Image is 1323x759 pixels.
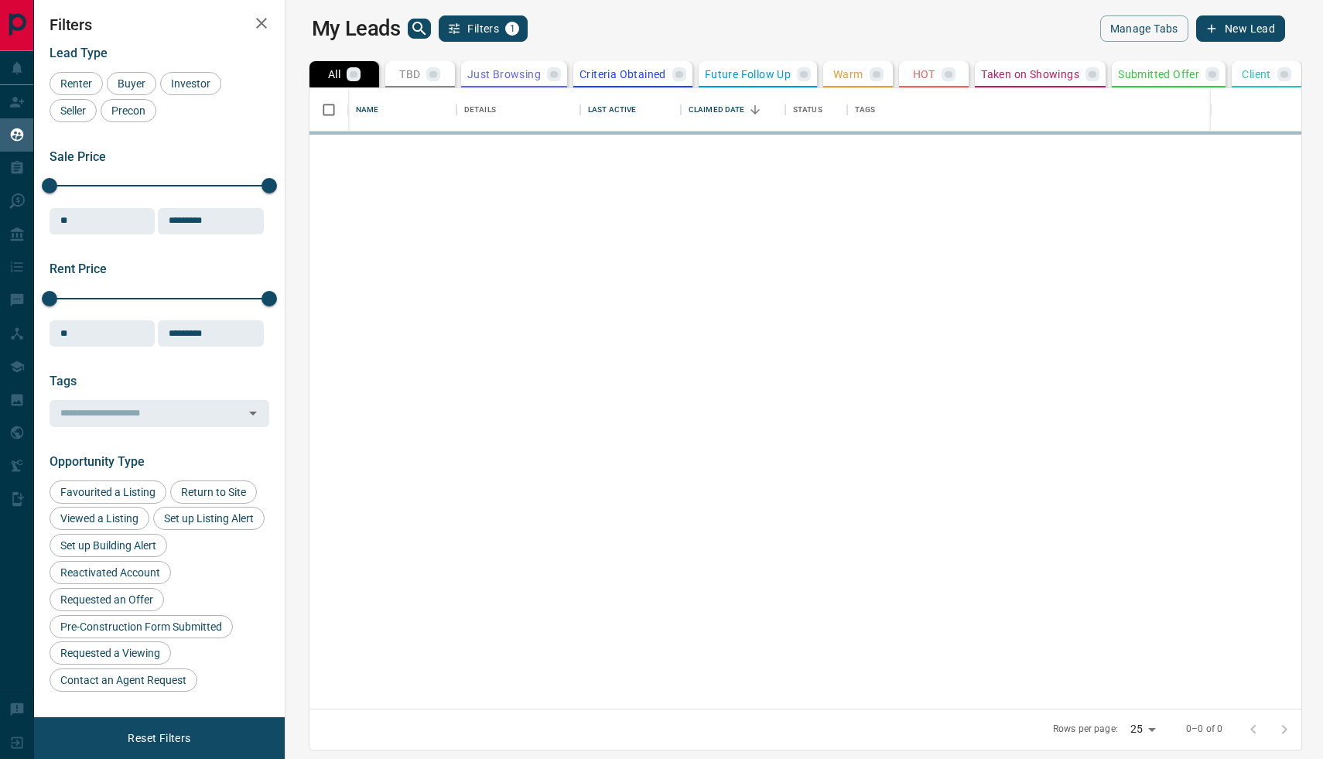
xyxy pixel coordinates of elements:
p: Rows per page: [1053,723,1118,736]
div: Requested an Offer [50,588,164,611]
div: Tags [855,88,876,132]
div: Tags [847,88,1249,132]
span: 1 [507,23,518,34]
span: Set up Listing Alert [159,512,259,525]
p: Taken on Showings [981,69,1079,80]
button: Sort [744,99,766,121]
span: Seller [55,104,91,117]
span: Reactivated Account [55,566,166,579]
div: Claimed Date [689,88,745,132]
span: Contact an Agent Request [55,674,192,686]
div: Details [464,88,496,132]
div: Seller [50,99,97,122]
div: Claimed Date [681,88,785,132]
div: Precon [101,99,156,122]
span: Sale Price [50,149,106,164]
h2: Filters [50,15,269,34]
div: Renter [50,72,103,95]
p: Criteria Obtained [579,69,666,80]
div: Name [348,88,456,132]
button: Filters1 [439,15,528,42]
div: Set up Listing Alert [153,507,265,530]
button: Reset Filters [118,725,200,751]
div: 25 [1124,718,1161,740]
div: Favourited a Listing [50,480,166,504]
p: 0–0 of 0 [1186,723,1222,736]
div: Buyer [107,72,156,95]
span: Investor [166,77,216,90]
p: HOT [913,69,935,80]
span: Return to Site [176,486,251,498]
div: Return to Site [170,480,257,504]
div: Viewed a Listing [50,507,149,530]
div: Set up Building Alert [50,534,167,557]
p: Future Follow Up [705,69,791,80]
button: Open [242,402,264,424]
div: Requested a Viewing [50,641,171,665]
p: All [328,69,340,80]
p: TBD [399,69,420,80]
div: Name [356,88,379,132]
span: Requested an Offer [55,593,159,606]
span: Renter [55,77,97,90]
div: Last Active [588,88,636,132]
h1: My Leads [312,16,401,41]
span: Rent Price [50,262,107,276]
button: New Lead [1196,15,1285,42]
span: Set up Building Alert [55,539,162,552]
span: Tags [50,374,77,388]
div: Reactivated Account [50,561,171,584]
div: Details [456,88,580,132]
span: Favourited a Listing [55,486,161,498]
p: Client [1242,69,1270,80]
div: Status [793,88,822,132]
p: Submitted Offer [1118,69,1199,80]
button: Manage Tabs [1100,15,1188,42]
span: Pre-Construction Form Submitted [55,621,227,633]
p: Warm [833,69,863,80]
button: search button [408,19,431,39]
div: Contact an Agent Request [50,668,197,692]
span: Requested a Viewing [55,647,166,659]
div: Investor [160,72,221,95]
div: Status [785,88,847,132]
span: Viewed a Listing [55,512,144,525]
span: Opportunity Type [50,454,145,469]
p: Just Browsing [467,69,541,80]
span: Buyer [112,77,151,90]
div: Last Active [580,88,681,132]
span: Lead Type [50,46,108,60]
span: Precon [106,104,151,117]
div: Pre-Construction Form Submitted [50,615,233,638]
